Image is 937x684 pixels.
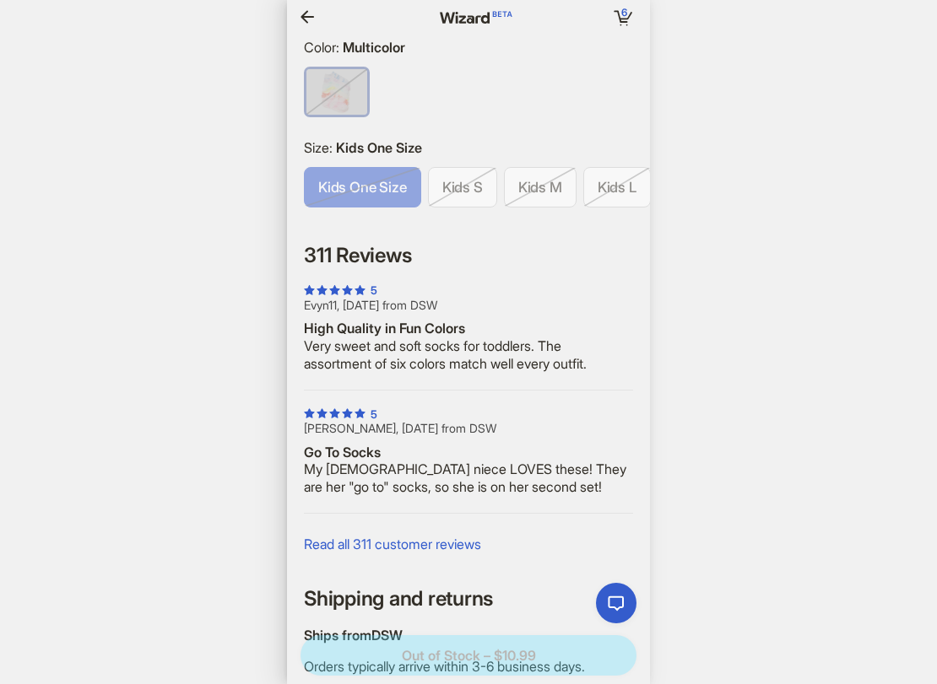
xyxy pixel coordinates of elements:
h2: 311 Reviews [304,245,633,267]
span: 6 [621,6,627,19]
span: star [329,285,340,296]
div: 5 [371,283,377,298]
span: Kids L [598,179,636,196]
div: Go To Socks [304,444,633,461]
label: unavailable [304,167,421,207]
span: Kids M [518,179,562,196]
span: star [317,285,328,296]
div: High Quality in Fun Colors [304,320,633,337]
span: star [342,408,353,419]
div: My [DEMOGRAPHIC_DATA] niece LOVES these! They are her "go to" socks, so she is on her second set! [304,460,633,496]
div: 5 [371,407,377,422]
button: Out of Stock – $10.99 [301,635,636,676]
span: Read all 311 customer reviews [304,536,481,553]
span: Multicolor [343,39,405,56]
span: star [304,285,315,296]
h2: Shipping and returns [304,588,633,610]
span: Size : [304,139,336,156]
span: star [342,285,353,296]
div: 5 out of 5 stars [304,283,377,298]
span: star [304,408,315,419]
label: unavailable [306,67,367,113]
span: Kids S [442,179,483,196]
label: unavailable [504,167,577,207]
span: Color : [304,39,343,56]
span: star [317,408,328,419]
div: 5 out of 5 stars [304,407,377,422]
span: Kids One Size [336,139,422,156]
span: Kids One Size [318,179,407,196]
span: star [355,285,366,296]
label: unavailable [583,167,651,207]
span: Evyn11, [DATE] from DSW [304,298,633,313]
div: Very sweet and soft socks for toddlers. The assortment of six colors match well every outfit. [304,337,633,373]
button: Read all 311 customer reviews [290,531,495,557]
span: star [329,408,340,419]
label: unavailable [428,167,497,207]
span: star [355,408,366,419]
img: Multicolor [306,69,367,115]
span: [PERSON_NAME], [DATE] from DSW [304,421,633,436]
